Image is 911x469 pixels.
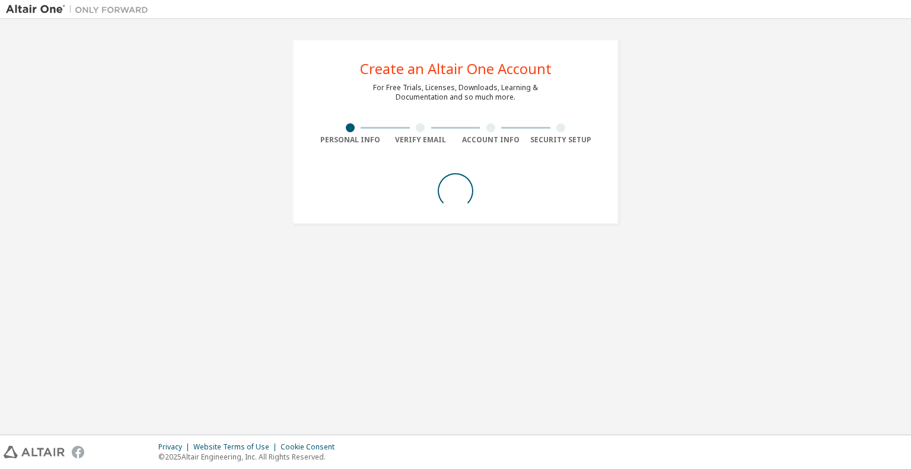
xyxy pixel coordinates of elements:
div: Cookie Consent [281,442,342,452]
div: Verify Email [386,135,456,145]
img: altair_logo.svg [4,446,65,458]
div: Personal Info [315,135,386,145]
div: Create an Altair One Account [360,62,552,76]
div: Website Terms of Use [193,442,281,452]
div: For Free Trials, Licenses, Downloads, Learning & Documentation and so much more. [373,83,538,102]
p: © 2025 Altair Engineering, Inc. All Rights Reserved. [158,452,342,462]
div: Privacy [158,442,193,452]
img: Altair One [6,4,154,15]
div: Security Setup [526,135,597,145]
div: Account Info [455,135,526,145]
img: facebook.svg [72,446,84,458]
